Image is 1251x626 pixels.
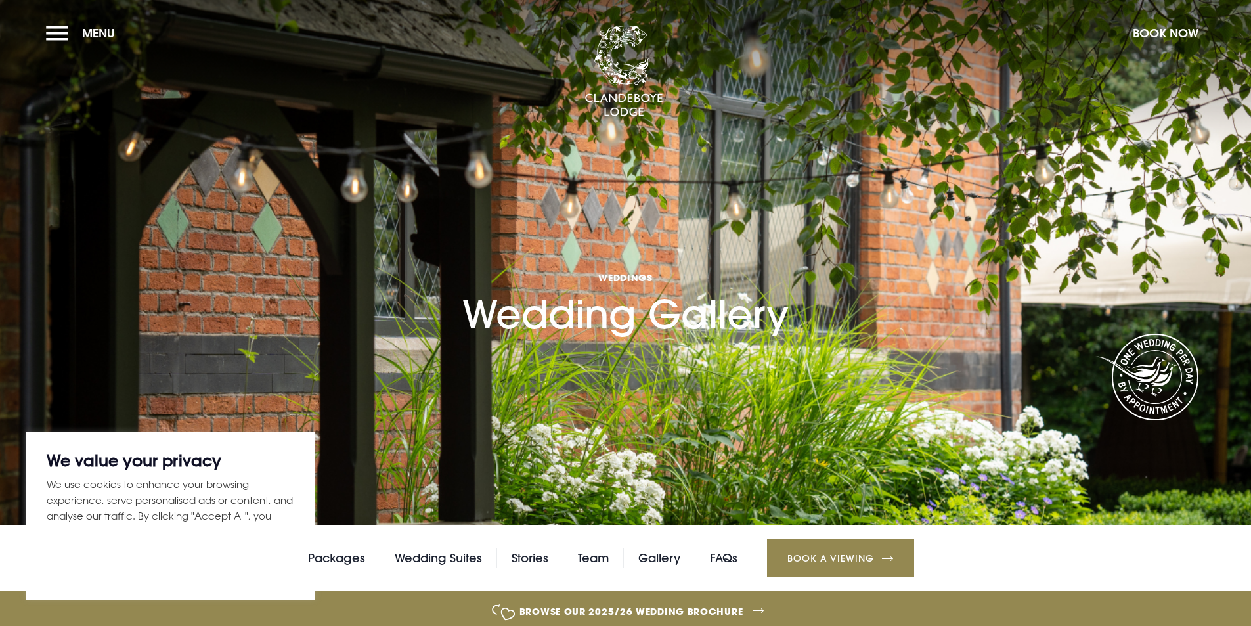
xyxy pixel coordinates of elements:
[82,26,115,41] span: Menu
[584,26,663,118] img: Clandeboye Lodge
[462,194,789,338] h1: Wedding Gallery
[462,271,789,284] span: Weddings
[512,548,548,568] a: Stories
[47,453,295,468] p: We value your privacy
[710,548,737,568] a: FAQs
[638,548,680,568] a: Gallery
[767,539,914,577] a: Book a Viewing
[395,548,482,568] a: Wedding Suites
[46,19,121,47] button: Menu
[578,548,609,568] a: Team
[1126,19,1205,47] button: Book Now
[47,476,295,540] p: We use cookies to enhance your browsing experience, serve personalised ads or content, and analys...
[26,432,315,600] div: We value your privacy
[308,548,365,568] a: Packages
